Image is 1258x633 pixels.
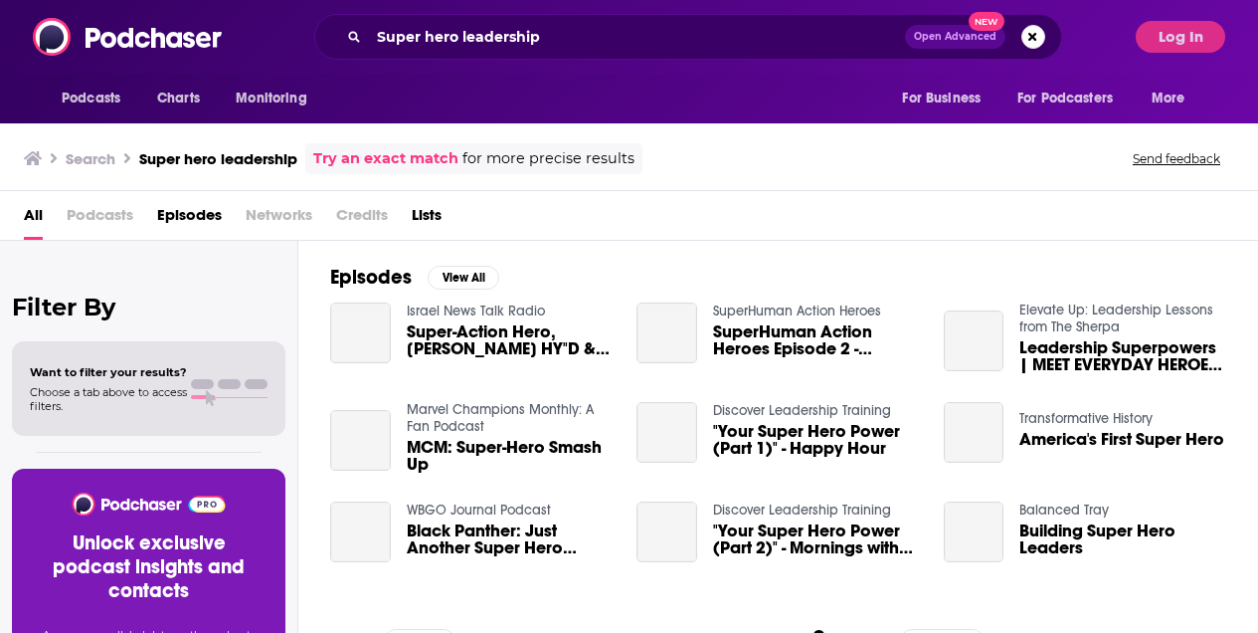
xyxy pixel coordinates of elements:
[330,303,391,363] a: Super-Action Hero, Ari Fuld HY"D & The Need For Real Zionist Leadership - The Tamar Yonah Show
[407,303,545,319] a: Israel News Talk Radio
[944,402,1004,463] a: America's First Super Hero
[157,85,200,112] span: Charts
[462,147,634,170] span: for more precise results
[713,423,920,457] a: "Your Super Hero Power (Part 1)" - Happy Hour
[139,149,297,168] h3: Super hero leadership
[902,85,981,112] span: For Business
[30,365,187,379] span: Want to filter your results?
[713,303,881,319] a: SuperHuman Action Heroes
[36,531,262,603] h3: Unlock exclusive podcast insights and contacts
[407,523,614,556] a: Black Panther: Just Another Super Hero Movie?
[1019,302,1213,335] a: Elevate Up: Leadership Lessons from The Sherpa
[1019,339,1226,373] a: Leadership Superpowers | MEET EVERYDAY HEROES with Jason Call
[636,502,697,562] a: "Your Super Hero Power (Part 2)" - Mornings with Mike
[713,323,920,357] a: SuperHuman Action Heroes Episode 2 - Leadership with Mimi Turner
[330,502,391,562] a: Black Panther: Just Another Super Hero Movie?
[1152,85,1185,112] span: More
[24,199,43,240] a: All
[30,385,187,413] span: Choose a tab above to access filters.
[713,402,891,419] a: Discover Leadership Training
[1017,85,1113,112] span: For Podcasters
[144,80,212,117] a: Charts
[33,18,224,56] img: Podchaser - Follow, Share and Rate Podcasts
[330,265,499,290] a: EpisodesView All
[407,401,594,435] a: Marvel Champions Monthly: A Fan Podcast
[67,199,133,240] span: Podcasts
[66,149,115,168] h3: Search
[1136,21,1225,53] button: Log In
[412,199,442,240] a: Lists
[1019,410,1153,427] a: Transformative History
[330,265,412,290] h2: Episodes
[313,147,458,170] a: Try an exact match
[713,323,920,357] span: SuperHuman Action Heroes Episode 2 - Leadership with [PERSON_NAME]
[314,14,1062,60] div: Search podcasts, credits, & more...
[48,80,146,117] button: open menu
[407,323,614,357] a: Super-Action Hero, Ari Fuld HY"D & The Need For Real Zionist Leadership - The Tamar Yonah Show
[407,502,551,519] a: WBGO Journal Podcast
[1138,80,1210,117] button: open menu
[1019,431,1224,448] a: America's First Super Hero
[12,293,285,321] h2: Filter By
[713,502,891,519] a: Discover Leadership Training
[1019,523,1226,556] a: Building Super Hero Leaders
[1004,80,1142,117] button: open menu
[336,199,388,240] span: Credits
[71,493,227,516] img: Podchaser - Follow, Share and Rate Podcasts
[969,12,1004,31] span: New
[246,199,312,240] span: Networks
[1127,150,1226,167] button: Send feedback
[905,25,1005,49] button: Open AdvancedNew
[888,80,1005,117] button: open menu
[236,85,306,112] span: Monitoring
[62,85,120,112] span: Podcasts
[713,523,920,556] a: "Your Super Hero Power (Part 2)" - Mornings with Mike
[222,80,332,117] button: open menu
[330,410,391,471] a: MCM: Super-Hero Smash Up
[636,402,697,463] a: "Your Super Hero Power (Part 1)" - Happy Hour
[1019,339,1226,373] span: Leadership Superpowers | MEET EVERYDAY HEROES with [PERSON_NAME]
[713,523,920,556] span: "Your Super Hero Power (Part 2)" - Mornings with [PERSON_NAME]
[428,266,499,290] button: View All
[157,199,222,240] a: Episodes
[369,21,905,53] input: Search podcasts, credits, & more...
[636,303,697,363] a: SuperHuman Action Heroes Episode 2 - Leadership with Mimi Turner
[1019,502,1109,519] a: Balanced Tray
[914,32,996,42] span: Open Advanced
[407,439,614,473] a: MCM: Super-Hero Smash Up
[944,311,1004,371] a: Leadership Superpowers | MEET EVERYDAY HEROES with Jason Call
[944,502,1004,562] a: Building Super Hero Leaders
[407,323,614,357] span: Super-Action Hero, [PERSON_NAME] HY"D & The Need For Real Zionist Leadership - The [PERSON_NAME] ...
